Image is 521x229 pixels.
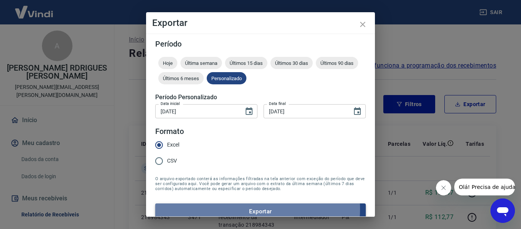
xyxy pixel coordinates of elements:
legend: Formato [155,126,184,137]
span: Hoje [158,60,177,66]
h5: Período Personalizado [155,94,366,101]
span: Última semana [180,60,222,66]
span: O arquivo exportado conterá as informações filtradas na tela anterior com exceção do período que ... [155,176,366,191]
input: DD/MM/YYYY [264,104,347,118]
label: Data final [269,101,286,106]
span: Excel [167,141,179,149]
span: Últimos 30 dias [270,60,313,66]
button: Choose date, selected date is 19 de jul de 2025 [350,104,365,119]
div: Últimos 90 dias [316,57,358,69]
iframe: Fechar mensagem [436,180,451,195]
span: Últimos 6 meses [158,76,204,81]
div: Personalizado [207,72,246,84]
div: Última semana [180,57,222,69]
span: Últimos 15 dias [225,60,267,66]
span: CSV [167,157,177,165]
span: Personalizado [207,76,246,81]
label: Data inicial [161,101,180,106]
span: Olá! Precisa de ajuda? [5,5,64,11]
button: Choose date, selected date is 19 de jul de 2025 [241,104,257,119]
iframe: Botão para abrir a janela de mensagens [490,198,515,223]
div: Últimos 6 meses [158,72,204,84]
div: Hoje [158,57,177,69]
span: Últimos 90 dias [316,60,358,66]
div: Últimos 30 dias [270,57,313,69]
iframe: Mensagem da empresa [454,179,515,195]
button: close [354,15,372,34]
input: DD/MM/YYYY [155,104,238,118]
h5: Período [155,40,366,48]
div: Últimos 15 dias [225,57,267,69]
h4: Exportar [152,18,369,27]
button: Exportar [155,203,366,219]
